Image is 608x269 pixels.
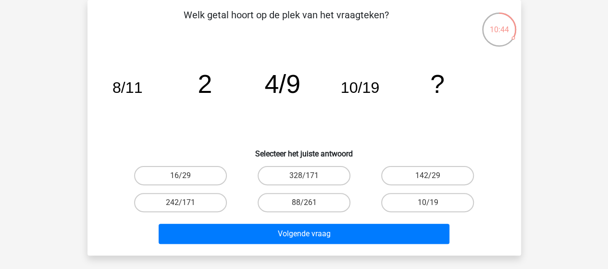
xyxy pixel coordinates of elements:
tspan: 4/9 [264,69,300,98]
tspan: 10/19 [340,79,379,96]
label: 242/171 [134,193,227,212]
tspan: 2 [198,69,212,98]
label: 88/261 [258,193,350,212]
button: Volgende vraag [159,224,449,244]
label: 142/29 [381,166,474,185]
h6: Selecteer het juiste antwoord [103,141,506,158]
div: 10:44 [481,12,517,36]
label: 10/19 [381,193,474,212]
tspan: 8/11 [112,79,142,96]
tspan: ? [430,69,445,98]
label: 328/171 [258,166,350,185]
p: Welk getal hoort op de plek van het vraagteken? [103,8,470,37]
label: 16/29 [134,166,227,185]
